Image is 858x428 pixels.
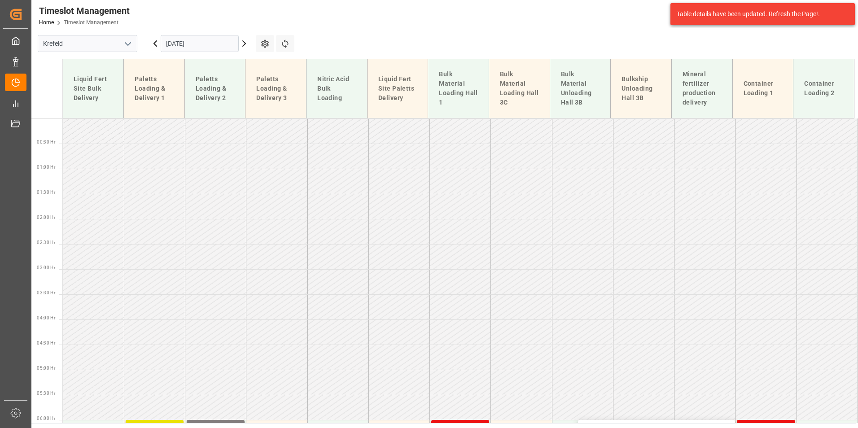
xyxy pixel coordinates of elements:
[37,265,55,270] span: 03:00 Hr
[557,66,604,111] div: Bulk Material Unloading Hall 3B
[131,71,177,106] div: Paletts Loading & Delivery 1
[253,71,299,106] div: Paletts Loading & Delivery 3
[70,71,116,106] div: Liquid Fert Site Bulk Delivery
[496,66,543,111] div: Bulk Material Loading Hall 3C
[679,66,725,111] div: Mineral fertilizer production delivery
[37,416,55,421] span: 06:00 Hr
[39,4,130,17] div: Timeslot Management
[618,71,664,106] div: Bulkship Unloading Hall 3B
[37,140,55,144] span: 00:30 Hr
[161,35,239,52] input: DD.MM.YYYY
[37,315,55,320] span: 04:00 Hr
[37,215,55,220] span: 02:00 Hr
[37,290,55,295] span: 03:30 Hr
[37,341,55,345] span: 04:30 Hr
[314,71,360,106] div: Nitric Acid Bulk Loading
[740,75,786,101] div: Container Loading 1
[37,240,55,245] span: 02:30 Hr
[37,391,55,396] span: 05:30 Hr
[375,71,421,106] div: Liquid Fert Site Paletts Delivery
[37,190,55,195] span: 01:30 Hr
[192,71,238,106] div: Paletts Loading & Delivery 2
[39,19,54,26] a: Home
[37,165,55,170] span: 01:00 Hr
[435,66,482,111] div: Bulk Material Loading Hall 1
[37,366,55,371] span: 05:00 Hr
[801,75,847,101] div: Container Loading 2
[121,37,134,51] button: open menu
[38,35,137,52] input: Type to search/select
[677,9,842,19] div: Table details have been updated. Refresh the Page!.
